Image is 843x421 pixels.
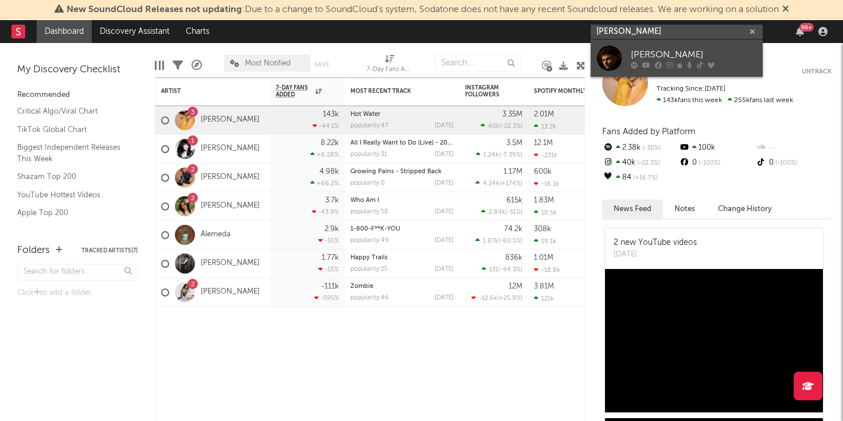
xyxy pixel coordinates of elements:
span: -60.5 % [500,238,521,244]
div: 13.2k [534,123,556,130]
div: [DATE] [435,295,454,301]
a: Alemeda [201,230,231,240]
div: -111k [321,283,339,290]
div: -16.1k [534,180,559,188]
div: ( ) [475,237,522,244]
div: -- [755,141,832,155]
a: [PERSON_NAME] [201,115,260,125]
a: Biggest Independent Releases This Week [17,141,126,165]
div: -43.9 % [312,208,339,216]
button: Notes [663,200,707,219]
div: popularity: 58 [350,209,388,215]
button: Change History [707,200,783,219]
div: ( ) [476,151,522,158]
span: Most Notified [245,60,291,67]
a: 1-800-F**K-YOU [350,226,400,232]
div: 84 [602,170,678,185]
span: 1.87k [483,238,498,244]
div: Hot Water [350,111,454,118]
div: 19.1k [534,237,556,245]
button: Save [314,61,329,68]
div: 1-800-F**K-YOU [350,226,454,232]
div: 0 [678,155,755,170]
div: 2.9k [325,225,339,233]
div: 1.77k [322,254,339,262]
div: [DATE] [435,123,454,129]
div: +66.2 % [310,180,339,187]
a: YouTube Hottest Videos [17,189,126,201]
div: 308k [534,225,551,233]
div: 1.01M [534,254,553,262]
div: 8.22k [321,139,339,147]
div: 74.2k [504,225,522,233]
span: New SoundCloud Releases not updating [67,5,242,14]
span: -7.39 % [501,152,521,158]
div: Edit Columns [155,49,164,82]
div: ( ) [475,180,522,187]
span: 4.24k [483,181,499,187]
div: Growing Pains - Stripped Back [350,169,454,175]
div: 7-Day Fans Added (7-Day Fans Added) [366,49,412,82]
input: Search for folders... [17,264,138,280]
div: ( ) [481,122,522,130]
a: Critical Algo/Viral Chart [17,105,126,118]
a: [PERSON_NAME] [201,173,260,182]
span: -30 % [641,145,661,151]
div: 0 [755,155,832,170]
a: Discovery Assistant [92,20,178,43]
div: [DATE] [435,180,454,186]
a: [PERSON_NAME] [201,287,260,297]
span: Dismiss [782,5,789,14]
div: A&R Pipeline [192,49,202,82]
div: popularity: 49 [350,237,389,244]
div: 1.83M [534,197,554,204]
div: 12M [509,283,522,290]
span: +174 % [501,181,521,187]
span: -94.3 % [500,267,521,273]
div: ( ) [471,294,522,302]
div: Spotify Monthly Listeners [534,88,620,95]
div: 3.81M [534,283,554,290]
div: -44.1 % [313,122,339,130]
span: 255k fans last week [657,97,793,104]
div: popularity: 46 [350,295,389,301]
span: -100 % [697,160,720,166]
span: 7-Day Fans Added [276,84,313,98]
a: [PERSON_NAME] [201,259,260,268]
span: 2.84k [489,209,505,216]
div: -595 % [314,294,339,302]
div: -55 % [318,266,339,273]
div: [DATE] [435,237,454,244]
a: Growing Pains - Stripped Back [350,169,442,175]
button: News Feed [602,200,663,219]
a: [PERSON_NAME] [201,144,260,154]
div: All I Really Want to Do (Live) - 2025 Remaster [350,140,454,146]
div: popularity: 25 [350,266,388,272]
div: ( ) [481,208,522,216]
div: My Discovery Checklist [17,63,138,77]
div: ( ) [482,266,522,273]
div: [DATE] [435,266,454,272]
div: 3.7k [325,197,339,204]
div: Instagram Followers [465,84,505,98]
span: -22.3 % [635,160,660,166]
div: [DATE] [435,151,454,158]
div: Click to add a folder. [17,286,138,300]
div: Recommended [17,88,138,102]
span: -22.3 % [501,123,521,130]
div: [DATE] [435,209,454,215]
div: -55 % [318,237,339,244]
div: Happy Trails [350,255,454,261]
div: Zombie [350,283,454,290]
div: 2 new YouTube videos [614,237,697,249]
button: 99+ [796,27,804,36]
span: Tracking Since: [DATE] [657,85,725,92]
div: Who Am I [350,197,454,204]
span: 131 [489,267,498,273]
div: 10.5k [534,209,557,216]
div: 600k [534,168,552,176]
span: Fans Added by Platform [602,127,696,136]
span: -100 % [774,160,797,166]
a: Shazam Top 200 [17,170,126,183]
div: 99 + [799,23,814,32]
